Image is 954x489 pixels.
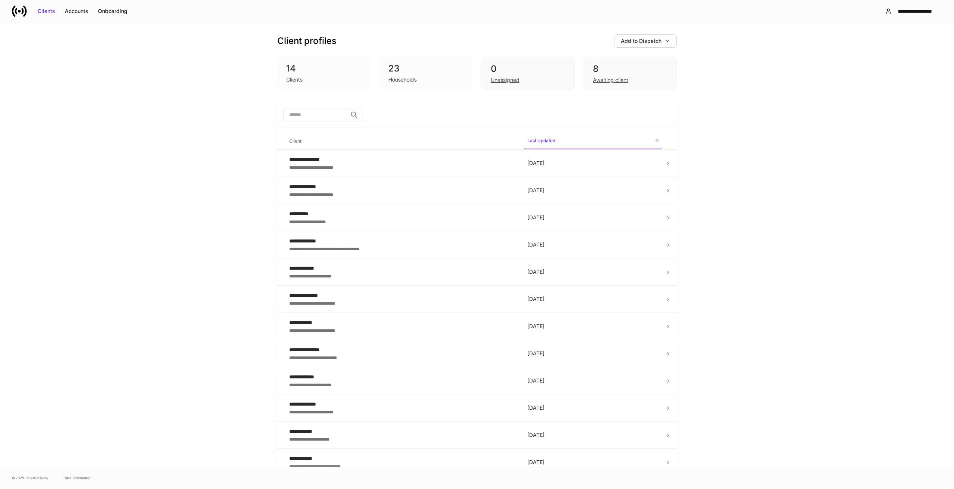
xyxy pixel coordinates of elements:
div: 0Unassigned [481,57,575,90]
div: Add to Dispatch [621,37,661,45]
h6: Client [289,137,301,145]
p: [DATE] [527,295,659,303]
p: [DATE] [527,458,659,466]
span: Client [286,134,518,149]
p: [DATE] [527,350,659,357]
button: Add to Dispatch [615,34,677,48]
p: [DATE] [527,404,659,412]
p: [DATE] [527,241,659,248]
div: 0 [491,63,565,75]
div: Awaiting client [593,76,628,84]
div: 14 [286,63,361,74]
div: Clients [38,7,55,15]
div: Accounts [65,7,88,15]
p: [DATE] [527,159,659,167]
div: 8Awaiting client [584,57,677,90]
p: [DATE] [527,431,659,439]
h3: Client profiles [277,35,337,47]
span: Last Updated [524,133,662,149]
p: [DATE] [527,377,659,384]
div: 8 [593,63,667,75]
p: [DATE] [527,187,659,194]
a: Data Disclaimer [63,475,91,481]
div: Clients [286,76,303,83]
div: Unassigned [491,76,519,84]
div: Households [388,76,417,83]
div: 23 [388,63,464,74]
h6: Last Updated [527,137,555,144]
span: © 2025 OneAdvisory [12,475,48,481]
p: [DATE] [527,214,659,221]
button: Clients [33,5,60,17]
button: Accounts [60,5,93,17]
p: [DATE] [527,323,659,330]
p: [DATE] [527,268,659,276]
button: Onboarding [93,5,132,17]
div: Onboarding [98,7,127,15]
